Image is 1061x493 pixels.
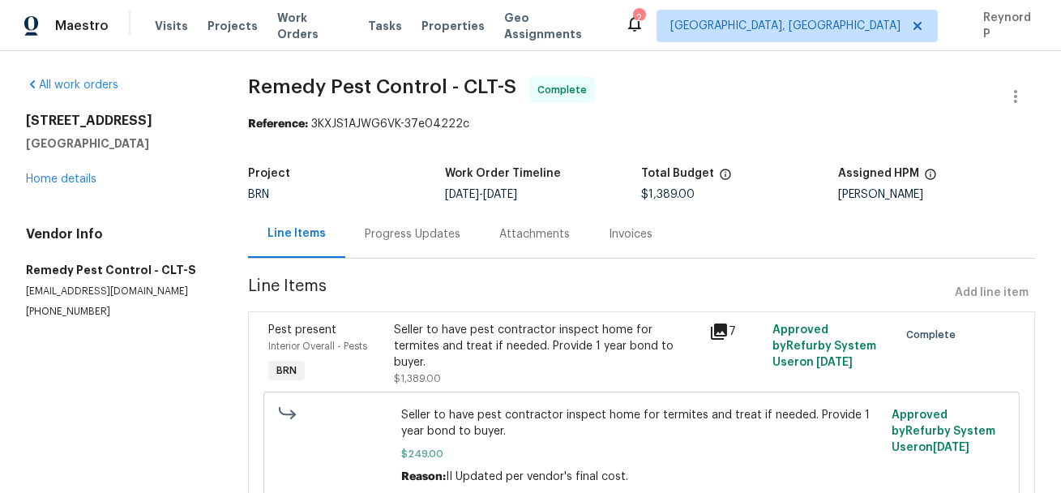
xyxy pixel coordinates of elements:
a: All work orders [26,79,118,91]
span: Reason: [401,471,446,482]
div: Attachments [499,226,570,242]
div: Line Items [267,225,326,242]
div: 2 [633,10,644,26]
div: Invoices [609,226,652,242]
div: 3KXJS1AJWG6VK-37e04222c [248,116,1035,132]
span: Projects [207,18,258,34]
span: Complete [906,327,962,343]
span: Reynord P [977,10,1037,42]
span: Pest present [268,324,336,336]
span: Work Orders [277,10,349,42]
span: $249.00 [401,446,882,462]
span: Approved by Refurby System User on [772,324,876,368]
span: $1,389.00 [394,374,441,384]
h5: Assigned HPM [838,168,919,179]
span: Maestro [55,18,109,34]
span: Line Items [248,278,948,308]
div: [PERSON_NAME] [838,189,1035,200]
span: Tasks [368,20,402,32]
h4: Vendor Info [26,226,209,242]
div: 7 [709,322,763,341]
span: - [445,189,517,200]
a: Home details [26,174,96,185]
span: [DATE] [816,357,853,368]
h2: [STREET_ADDRESS] [26,113,209,129]
h5: Remedy Pest Control - CLT-S [26,262,209,278]
span: $1,389.00 [641,189,695,200]
span: Interior Overall - Pests [268,341,367,351]
p: [PHONE_NUMBER] [26,305,209,319]
div: Seller to have pest contractor inspect home for termites and treat if needed. Provide 1 year bond... [394,322,699,371]
span: BRN [248,189,269,200]
span: Remedy Pest Control - CLT-S [248,77,516,96]
h5: [GEOGRAPHIC_DATA] [26,135,209,152]
span: II Updated per vendor's final cost. [446,471,628,482]
span: Visits [155,18,188,34]
h5: Project [248,168,290,179]
span: BRN [270,362,303,379]
p: [EMAIL_ADDRESS][DOMAIN_NAME] [26,285,209,298]
b: Reference: [248,118,308,130]
div: Progress Updates [365,226,460,242]
span: [DATE] [483,189,517,200]
span: The total cost of line items that have been proposed by Opendoor. This sum includes line items th... [719,168,732,189]
span: Complete [537,82,593,98]
span: [DATE] [445,189,479,200]
span: Properties [421,18,485,34]
h5: Total Budget [641,168,714,179]
h5: Work Order Timeline [445,168,561,179]
span: The hpm assigned to this work order. [924,168,937,189]
span: Approved by Refurby System User on [892,409,995,453]
span: Geo Assignments [504,10,605,42]
span: [DATE] [933,442,969,453]
span: Seller to have pest contractor inspect home for termites and treat if needed. Provide 1 year bond... [401,407,882,439]
span: [GEOGRAPHIC_DATA], [GEOGRAPHIC_DATA] [670,18,901,34]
